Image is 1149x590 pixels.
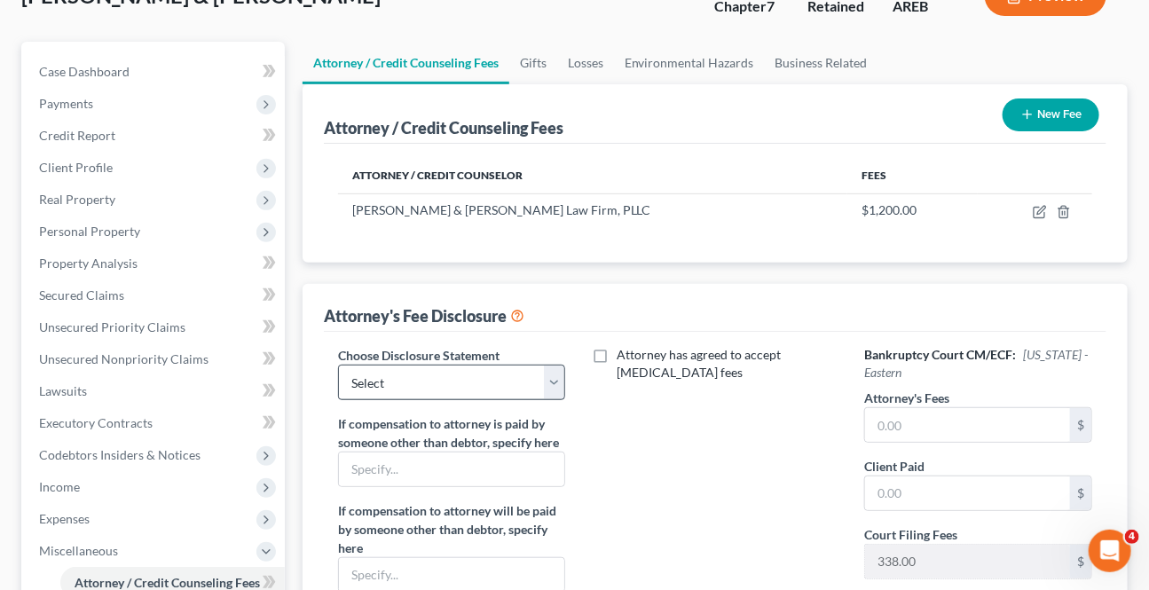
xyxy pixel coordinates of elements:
span: Secured Claims [39,287,124,303]
span: Payments [39,96,93,111]
label: If compensation to attorney will be paid by someone other than debtor, specify here [338,501,566,557]
iframe: Intercom live chat [1089,530,1131,572]
label: Choose Disclosure Statement [338,346,500,365]
span: Personal Property [39,224,140,239]
a: Case Dashboard [25,56,285,88]
a: Executory Contracts [25,407,285,439]
span: Lawsuits [39,383,87,398]
span: $1,200.00 [862,202,917,217]
label: Client Paid [864,457,925,476]
label: Attorney's Fees [864,389,949,407]
div: Attorney / Credit Counseling Fees [324,117,563,138]
div: $ [1070,476,1091,510]
a: Unsecured Priority Claims [25,311,285,343]
a: Lawsuits [25,375,285,407]
span: Unsecured Nonpriority Claims [39,351,209,366]
span: Income [39,479,80,494]
input: 0.00 [865,545,1070,578]
span: Miscellaneous [39,543,118,558]
span: 4 [1125,530,1139,544]
a: Secured Claims [25,279,285,311]
input: 0.00 [865,408,1070,442]
a: Gifts [509,42,557,84]
a: Unsecured Nonpriority Claims [25,343,285,375]
span: Attorney has agreed to accept [MEDICAL_DATA] fees [617,347,781,380]
span: Real Property [39,192,115,207]
button: New Fee [1003,98,1099,131]
label: Court Filing Fees [864,525,957,544]
span: Attorney / Credit Counseling Fees [75,575,260,590]
span: Executory Contracts [39,415,153,430]
div: Attorney's Fee Disclosure [324,305,524,326]
a: Attorney / Credit Counseling Fees [303,42,509,84]
span: Client Profile [39,160,113,175]
input: 0.00 [865,476,1070,510]
span: [PERSON_NAME] & [PERSON_NAME] Law Firm, PLLC [352,202,651,217]
span: Property Analysis [39,256,138,271]
span: Case Dashboard [39,64,130,79]
span: Expenses [39,511,90,526]
label: If compensation to attorney is paid by someone other than debtor, specify here [338,414,566,452]
input: Specify... [339,452,565,486]
a: Property Analysis [25,248,285,279]
a: Business Related [765,42,878,84]
span: Fees [862,169,886,182]
span: Credit Report [39,128,115,143]
div: $ [1070,545,1091,578]
div: $ [1070,408,1091,442]
a: Credit Report [25,120,285,152]
a: Losses [557,42,614,84]
h6: Bankruptcy Court CM/ECF: [864,346,1092,382]
span: Codebtors Insiders & Notices [39,447,201,462]
span: Unsecured Priority Claims [39,319,185,334]
span: Attorney / Credit Counselor [352,169,523,182]
a: Environmental Hazards [614,42,765,84]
